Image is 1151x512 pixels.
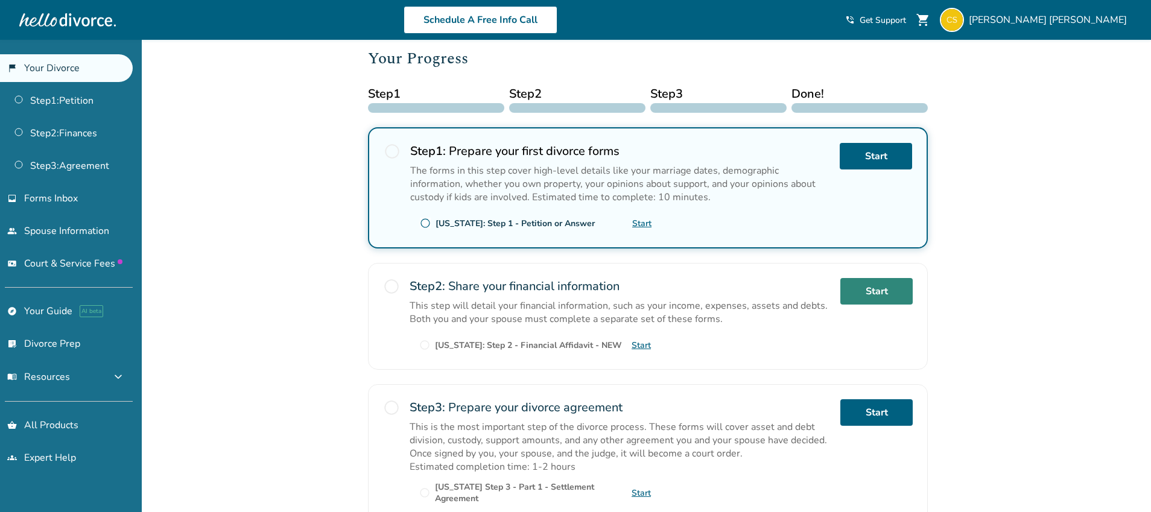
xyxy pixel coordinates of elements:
[410,299,831,326] p: This step will detail your financial information, such as your income, expenses, assets and debts...
[632,487,651,499] a: Start
[845,15,855,25] span: phone_in_talk
[420,218,431,229] span: radio_button_unchecked
[940,8,964,32] img: christophersstich@gmail.com
[860,14,906,26] span: Get Support
[384,143,401,160] span: radio_button_unchecked
[419,487,430,498] span: radio_button_unchecked
[650,85,787,103] span: Step 3
[410,399,445,416] strong: Step 3 :
[410,143,830,159] h2: Prepare your first divorce forms
[410,460,831,473] p: Estimated completion time: 1-2 hours
[7,259,17,268] span: universal_currency_alt
[410,164,830,204] p: The forms in this step cover high-level details like your marriage dates, demographic information...
[7,226,17,236] span: people
[24,192,78,205] span: Forms Inbox
[840,399,913,426] a: Start
[7,370,70,384] span: Resources
[7,420,17,430] span: shopping_basket
[410,399,831,416] h2: Prepare your divorce agreement
[916,13,930,27] span: shopping_cart
[404,6,557,34] a: Schedule A Free Info Call
[7,339,17,349] span: list_alt_check
[435,481,632,504] div: [US_STATE] Step 3 - Part 1 - Settlement Agreement
[383,278,400,295] span: radio_button_unchecked
[791,85,928,103] span: Done!
[368,46,928,71] h2: Your Progress
[969,13,1132,27] span: [PERSON_NAME] [PERSON_NAME]
[410,420,831,460] p: This is the most important step of the divorce process. These forms will cover asset and debt div...
[410,278,445,294] strong: Step 2 :
[7,194,17,203] span: inbox
[410,143,446,159] strong: Step 1 :
[1091,454,1151,512] iframe: Chat Widget
[7,372,17,382] span: menu_book
[410,278,831,294] h2: Share your financial information
[383,399,400,416] span: radio_button_unchecked
[80,305,103,317] span: AI beta
[111,370,125,384] span: expand_more
[7,63,17,73] span: flag_2
[7,453,17,463] span: groups
[24,257,122,270] span: Court & Service Fees
[7,306,17,316] span: explore
[435,340,622,351] div: [US_STATE]: Step 2 - Financial Affidavit - NEW
[509,85,645,103] span: Step 2
[632,218,652,229] a: Start
[436,218,595,229] div: [US_STATE]: Step 1 - Petition or Answer
[632,340,651,351] a: Start
[845,14,906,26] a: phone_in_talkGet Support
[840,278,913,305] a: Start
[419,340,430,350] span: radio_button_unchecked
[840,143,912,169] a: Start
[368,85,504,103] span: Step 1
